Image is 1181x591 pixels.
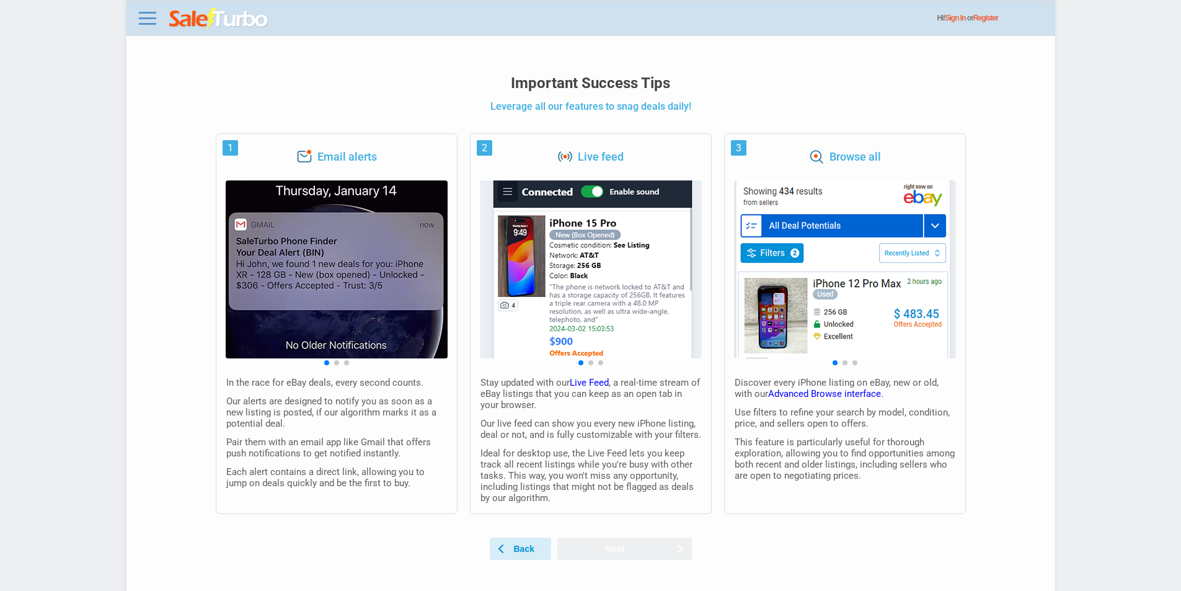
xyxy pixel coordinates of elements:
[480,448,701,504] p: Ideal for desktop use, the Live Feed lets you keep track all recent listings while you're busy wi...
[471,180,711,365] div: 1 / 3
[735,437,955,481] p: This feature is particularly useful for thorough exploration, allowing you to find opportunities ...
[833,360,838,365] span: Go to slide 1
[226,396,447,429] p: Our alerts are designed to notify you as soon as a new listing is posted, if our algorithm marks ...
[223,140,238,156] div: 1
[324,360,329,365] span: Go to slide 1
[768,388,881,399] a: Advanced Browse interface
[201,74,981,92] h2: Important Success Tips
[480,377,701,411] p: Stay updated with our , a real-time stream of eBay listings that you can keep as an open tab in y...
[477,140,492,156] div: 2
[973,14,998,22] a: Register
[226,377,447,388] p: In the race for eBay deals, every second counts.
[578,150,624,163] p: Live feed
[725,180,965,365] div: 1 / 3
[735,377,955,399] p: Discover every iPhone listing on eBay, new or old, with our .
[216,180,457,365] div: 1 / 3
[967,14,998,22] span: or
[578,360,583,365] span: Go to slide 1
[731,140,746,156] div: 3
[829,150,881,163] p: Browse all
[226,437,447,459] p: Pair them with an email app like Gmail that offers push notifications to get notified instantly.
[514,544,534,554] div: Back
[606,544,624,554] div: Next
[334,360,339,365] span: Go to slide 2
[735,407,955,429] p: Use filters to refine your search by model, condition, price, and sellers open to offers.
[226,466,447,489] p: Each alert contains a direct link, allowing you to jump on deals quickly and be the first to buy.
[317,150,377,163] p: Email alerts
[169,8,269,30] img: saleturbo.com - Online Deals and Discount Coupons
[201,99,981,114] p: Leverage all our features to snag deals daily!
[843,360,847,365] span: Go to slide 2
[598,360,603,365] span: Go to slide 3
[937,14,945,22] span: Hi!
[588,360,593,365] span: Go to slide 2
[480,418,701,440] p: Our live feed can show you every new iPhone listing, deal or not, and is fully customizable with ...
[570,377,609,388] a: Live Feed
[344,360,349,365] span: Go to slide 3
[945,14,966,22] a: Sign In
[852,360,857,365] span: Go to slide 3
